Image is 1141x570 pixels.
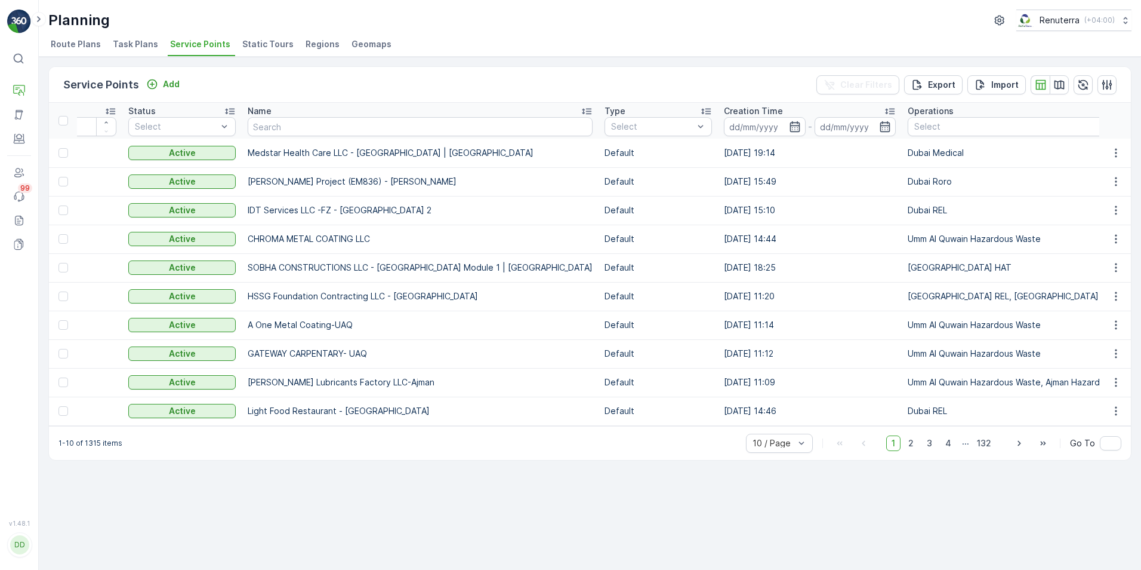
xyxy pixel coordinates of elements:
div: Toggle Row Selected [58,378,68,387]
td: [DATE] 11:12 [718,339,902,368]
span: Go To [1070,437,1095,449]
button: Active [128,404,236,418]
td: [PERSON_NAME] Project (EM836) - [PERSON_NAME] [242,167,599,196]
button: Active [128,203,236,217]
input: dd/mm/yyyy [815,117,896,136]
td: GATEWAY CARPENTARY- UAQ [242,339,599,368]
p: Type [605,105,625,117]
p: Active [169,290,196,302]
span: Route Plans [51,38,101,50]
td: CHROMA METAL COATING LLC [242,225,599,253]
td: HSSG Foundation Contracting LLC - [GEOGRAPHIC_DATA] [242,282,599,311]
button: Import [967,75,1026,94]
td: [DATE] 11:20 [718,282,902,311]
p: ... [962,436,969,451]
span: 132 [972,436,997,451]
span: 2 [903,436,919,451]
button: Active [128,318,236,332]
button: Add [141,77,184,91]
td: Default [599,397,718,425]
td: Default [599,196,718,225]
span: Geomaps [351,38,391,50]
p: Active [169,348,196,360]
p: Status [128,105,156,117]
p: Import [991,79,1019,91]
p: Active [169,262,196,274]
span: Static Tours [242,38,294,50]
button: Active [128,375,236,390]
span: 3 [921,436,938,451]
td: [DATE] 15:49 [718,167,902,196]
button: Active [128,347,236,361]
span: Service Points [170,38,230,50]
td: [DATE] 18:25 [718,253,902,282]
td: A One Metal Coating-UAQ [242,311,599,339]
p: Active [169,405,196,417]
td: IDT Services LLC -FZ - [GEOGRAPHIC_DATA] 2 [242,196,599,225]
td: [DATE] 11:09 [718,368,902,397]
p: Select [914,121,1123,133]
div: Toggle Row Selected [58,292,68,301]
p: Clear Filters [840,79,892,91]
button: Active [128,146,236,160]
a: 99 [7,185,31,209]
img: Screenshot_2024-07-26_at_13.33.01.png [1016,14,1035,27]
td: Default [599,368,718,397]
td: SOBHA CONSTRUCTIONS LLC - [GEOGRAPHIC_DATA] Module 1 | [GEOGRAPHIC_DATA] [242,253,599,282]
p: Active [169,319,196,331]
img: logo [7,10,31,33]
td: Default [599,311,718,339]
td: Default [599,339,718,368]
button: Renuterra(+04:00) [1016,10,1131,31]
span: v 1.48.1 [7,520,31,527]
p: Planning [48,11,110,30]
div: Toggle Row Selected [58,234,68,244]
div: Toggle Row Selected [58,406,68,416]
input: Search [248,117,593,136]
div: Toggle Row Selected [58,148,68,158]
p: Name [248,105,272,117]
div: Toggle Row Selected [58,206,68,215]
td: Medstar Health Care LLC - [GEOGRAPHIC_DATA] | [GEOGRAPHIC_DATA] [242,139,599,167]
td: [PERSON_NAME] Lubricants Factory LLC-Ajman [242,368,599,397]
span: Regions [306,38,340,50]
p: Service Points [63,76,139,93]
td: [DATE] 11:14 [718,311,902,339]
button: Clear Filters [816,75,899,94]
td: Default [599,253,718,282]
button: Active [128,232,236,246]
td: Default [599,139,718,167]
td: Default [599,167,718,196]
td: Default [599,282,718,311]
div: Toggle Row Selected [58,349,68,358]
input: dd/mm/yyyy [724,117,806,136]
p: 99 [20,183,30,193]
p: - [808,119,812,134]
span: 1 [886,436,901,451]
p: Select [135,121,217,133]
td: [DATE] 15:10 [718,196,902,225]
span: 4 [940,436,957,451]
div: Toggle Row Selected [58,177,68,186]
td: [DATE] 14:44 [718,225,902,253]
p: Active [169,376,196,388]
p: Operations [908,105,954,117]
p: Active [169,233,196,245]
p: 1-10 of 1315 items [58,439,122,448]
button: Active [128,289,236,304]
p: Export [928,79,955,91]
p: Add [163,78,180,90]
button: Active [128,261,236,275]
td: Default [599,225,718,253]
p: Creation Time [724,105,783,117]
td: Light Food Restaurant - [GEOGRAPHIC_DATA] [242,397,599,425]
button: Active [128,174,236,189]
td: [DATE] 14:46 [718,397,902,425]
p: Active [169,176,196,188]
td: [DATE] 19:14 [718,139,902,167]
div: DD [10,535,29,554]
span: Task Plans [113,38,158,50]
p: Active [169,204,196,216]
p: Select [611,121,693,133]
div: Toggle Row Selected [58,263,68,272]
